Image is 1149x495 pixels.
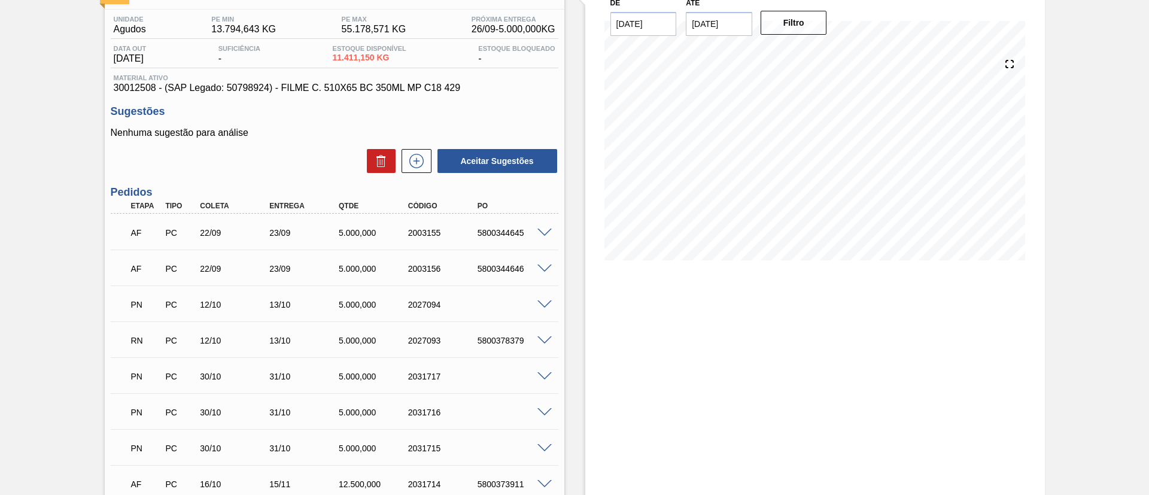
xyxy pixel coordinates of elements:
[131,444,161,453] p: PN
[266,228,344,238] div: 23/09/2025
[128,363,164,390] div: Pedido em Negociação
[336,372,414,381] div: 5.000,000
[128,202,164,210] div: Etapa
[131,372,161,381] p: PN
[475,202,552,210] div: PO
[162,336,198,345] div: Pedido de Compra
[162,479,198,489] div: Pedido de Compra
[405,479,483,489] div: 2031714
[197,372,275,381] div: 30/10/2025
[128,291,164,318] div: Pedido em Negociação
[266,202,344,210] div: Entrega
[396,149,431,173] div: Nova sugestão
[197,444,275,453] div: 30/10/2025
[266,372,344,381] div: 31/10/2025
[114,45,147,52] span: Data out
[111,105,558,118] h3: Sugestões
[405,336,483,345] div: 2027093
[405,202,483,210] div: Código
[336,336,414,345] div: 5.000,000
[128,220,164,246] div: Aguardando Faturamento
[218,45,260,52] span: Suficiência
[472,24,555,35] span: 26/09 - 5.000,000 KG
[111,186,558,199] h3: Pedidos
[405,228,483,238] div: 2003155
[128,327,164,354] div: Em renegociação
[405,300,483,309] div: 2027094
[162,264,198,274] div: Pedido de Compra
[114,53,147,64] span: [DATE]
[266,300,344,309] div: 13/10/2025
[610,12,677,36] input: dd/mm/yyyy
[162,408,198,417] div: Pedido de Compra
[336,444,414,453] div: 5.000,000
[215,45,263,64] div: -
[266,444,344,453] div: 31/10/2025
[405,372,483,381] div: 2031717
[336,228,414,238] div: 5.000,000
[266,336,344,345] div: 13/10/2025
[475,336,552,345] div: 5800378379
[361,149,396,173] div: Excluir Sugestões
[333,53,406,62] span: 11.411,150 KG
[114,83,555,93] span: 30012508 - (SAP Legado: 50798924) - FILME C. 510X65 BC 350ML MP C18 429
[336,264,414,274] div: 5.000,000
[162,300,198,309] div: Pedido de Compra
[336,300,414,309] div: 5.000,000
[336,202,414,210] div: Qtde
[475,264,552,274] div: 5800344646
[114,24,146,35] span: Agudos
[336,479,414,489] div: 12.500,000
[266,479,344,489] div: 15/11/2025
[197,264,275,274] div: 22/09/2025
[114,74,555,81] span: Material ativo
[211,16,276,23] span: PE MIN
[266,264,344,274] div: 23/09/2025
[475,228,552,238] div: 5800344645
[342,24,406,35] span: 55.178,571 KG
[761,11,827,35] button: Filtro
[686,12,752,36] input: dd/mm/yyyy
[197,408,275,417] div: 30/10/2025
[111,127,558,138] p: Nenhuma sugestão para análise
[266,408,344,417] div: 31/10/2025
[336,408,414,417] div: 5.000,000
[197,336,275,345] div: 12/10/2025
[405,264,483,274] div: 2003156
[131,228,161,238] p: AF
[475,45,558,64] div: -
[162,444,198,453] div: Pedido de Compra
[342,16,406,23] span: PE MAX
[478,45,555,52] span: Estoque Bloqueado
[437,149,557,173] button: Aceitar Sugestões
[128,435,164,461] div: Pedido em Negociação
[114,16,146,23] span: Unidade
[475,479,552,489] div: 5800373911
[197,202,275,210] div: Coleta
[131,300,161,309] p: PN
[472,16,555,23] span: Próxima Entrega
[131,479,161,489] p: AF
[162,228,198,238] div: Pedido de Compra
[162,202,198,210] div: Tipo
[162,372,198,381] div: Pedido de Compra
[405,408,483,417] div: 2031716
[128,256,164,282] div: Aguardando Faturamento
[333,45,406,52] span: Estoque Disponível
[131,336,161,345] p: RN
[197,479,275,489] div: 16/10/2025
[197,228,275,238] div: 22/09/2025
[197,300,275,309] div: 12/10/2025
[128,399,164,426] div: Pedido em Negociação
[131,408,161,417] p: PN
[431,148,558,174] div: Aceitar Sugestões
[131,264,161,274] p: AF
[405,444,483,453] div: 2031715
[211,24,276,35] span: 13.794,643 KG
